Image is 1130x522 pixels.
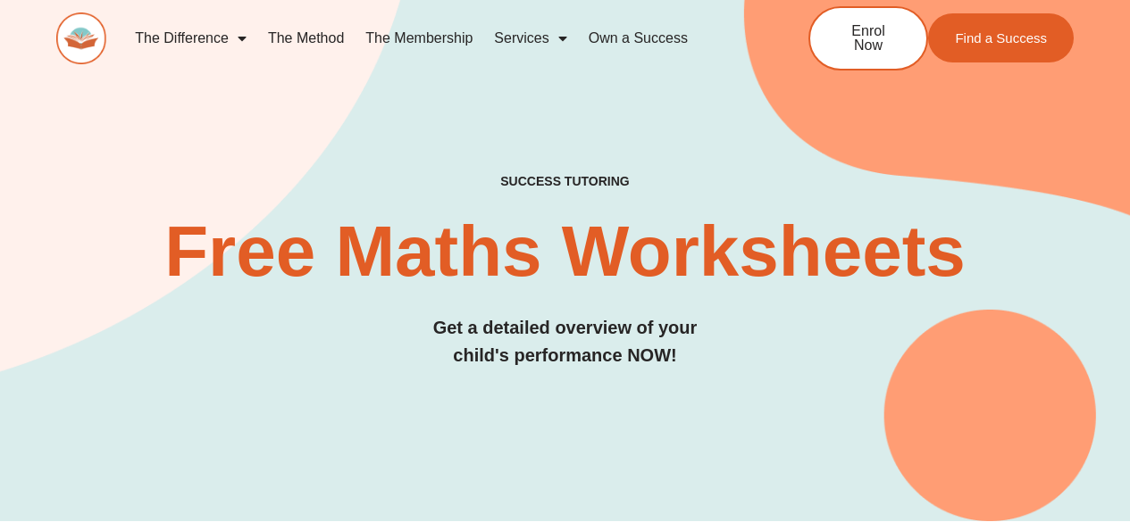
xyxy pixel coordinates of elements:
a: Own a Success [578,18,699,59]
h2: Free Maths Worksheets​ [56,216,1074,287]
span: Enrol Now [837,24,900,53]
nav: Menu [124,18,749,59]
a: Find a Success [928,13,1074,62]
a: Enrol Now [808,6,928,70]
span: Find a Success [955,31,1047,45]
a: The Membership [355,18,483,59]
h4: SUCCESS TUTORING​ [56,174,1074,189]
h3: Get a detailed overview of your child's performance NOW! [56,314,1074,369]
a: The Difference [124,18,257,59]
a: Services [483,18,577,59]
a: The Method [257,18,355,59]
